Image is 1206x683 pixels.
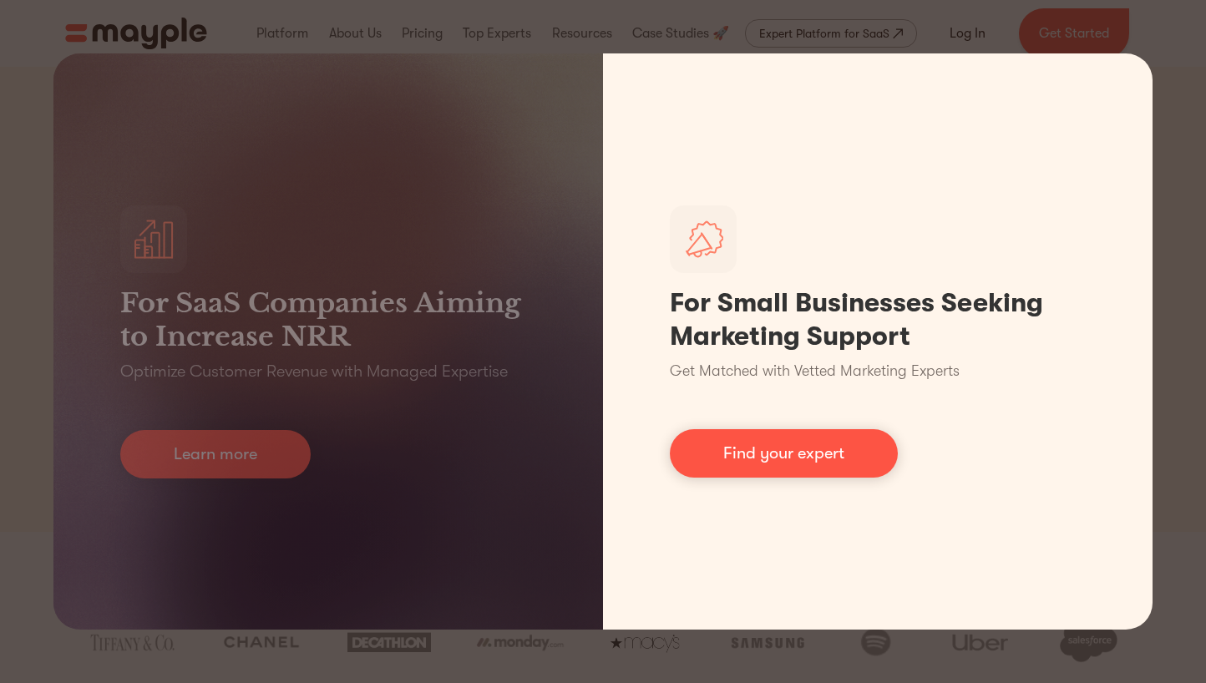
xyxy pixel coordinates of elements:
a: Find your expert [670,429,898,478]
p: Optimize Customer Revenue with Managed Expertise [120,360,508,383]
a: Learn more [120,430,311,478]
h1: For Small Businesses Seeking Marketing Support [670,286,1086,353]
p: Get Matched with Vetted Marketing Experts [670,360,960,382]
h3: For SaaS Companies Aiming to Increase NRR [120,286,536,353]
